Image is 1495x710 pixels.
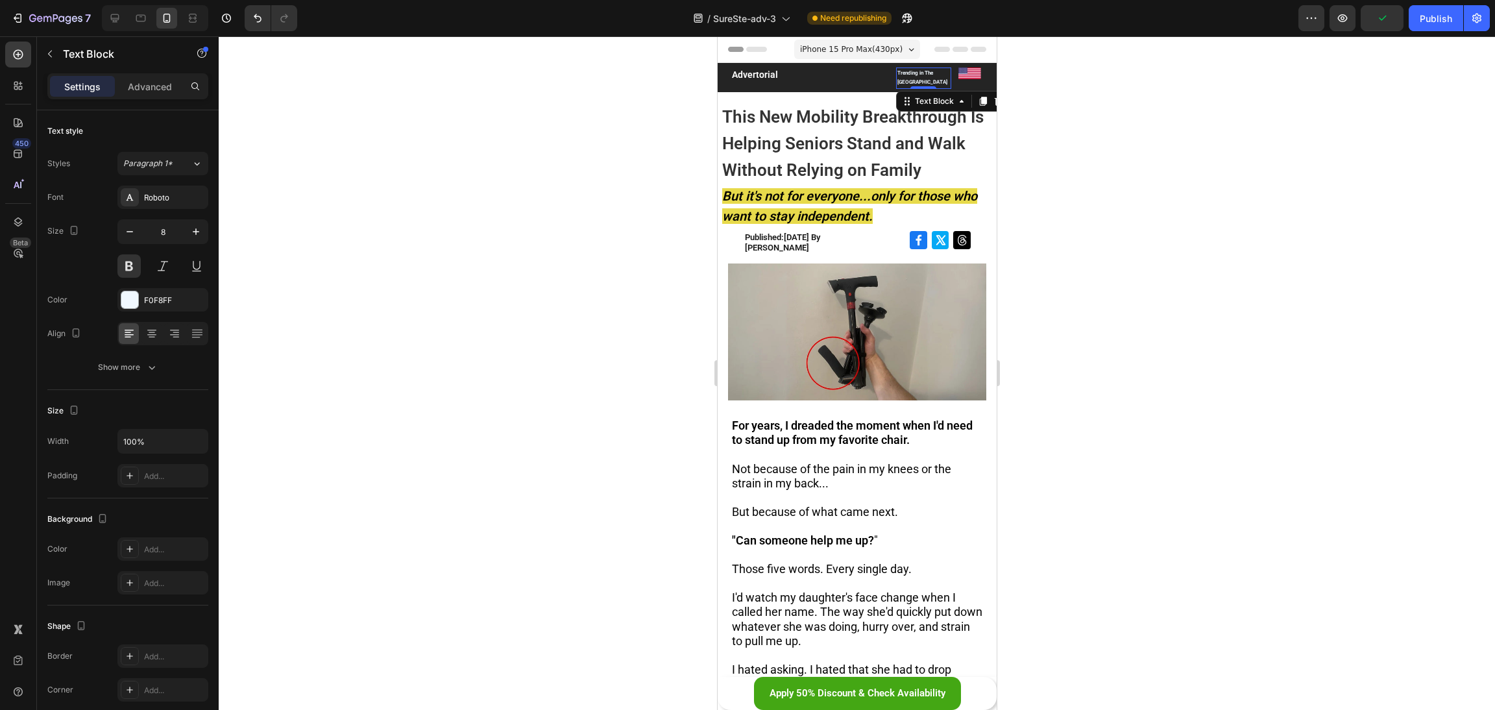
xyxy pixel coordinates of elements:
[47,356,208,379] button: Show more
[718,36,997,710] iframe: Design area
[5,5,97,31] button: 7
[47,511,110,528] div: Background
[123,158,173,169] span: Paragraph 1*
[1409,5,1463,31] button: Publish
[47,223,82,240] div: Size
[47,294,67,306] div: Color
[117,152,208,175] button: Paragraph 1*
[144,192,205,204] div: Roboto
[47,125,83,137] div: Text style
[1420,12,1452,25] div: Publish
[10,238,31,248] div: Beta
[47,325,84,343] div: Align
[144,578,205,589] div: Add...
[47,470,77,482] div: Padding
[707,12,711,25] span: /
[63,46,173,62] p: Text Block
[47,435,69,447] div: Width
[144,685,205,696] div: Add...
[47,191,64,203] div: Font
[144,651,205,663] div: Add...
[64,80,101,93] p: Settings
[47,158,70,169] div: Styles
[47,684,73,696] div: Corner
[713,12,776,25] span: SureSte-adv-3
[144,471,205,482] div: Add...
[820,12,886,24] span: Need republishing
[47,577,70,589] div: Image
[118,430,208,453] input: Auto
[47,402,82,420] div: Size
[245,5,297,31] div: Undo/Redo
[47,650,73,662] div: Border
[128,80,172,93] p: Advanced
[144,295,205,306] div: F0F8FF
[47,543,67,555] div: Color
[12,138,31,149] div: 450
[85,10,91,26] p: 7
[98,361,158,374] div: Show more
[144,544,205,556] div: Add...
[47,618,89,635] div: Shape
